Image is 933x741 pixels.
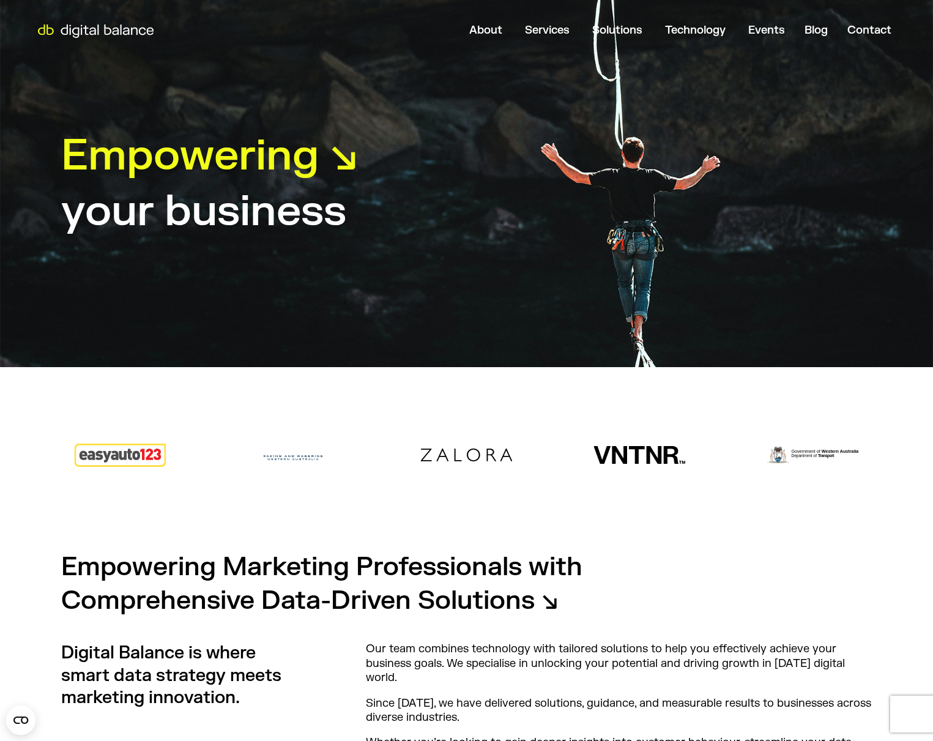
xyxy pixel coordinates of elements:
a: Solutions [592,23,642,37]
p: Since [DATE], we have delivered solutions, guidance, and measurable results to businesses across ... [366,696,872,725]
div: 3 / 83 [49,379,191,538]
h1: your business [61,184,346,239]
div: 6 / 83 [568,379,711,538]
h1: Empowering ↘︎ [61,128,358,184]
h3: Digital Balance is where smart data strategy meets marketing innovation. [61,642,305,709]
div: Menu Toggle [162,18,901,42]
nav: Menu [162,18,901,42]
a: Services [525,23,570,37]
div: 7 / 83 [742,379,884,538]
a: About [469,23,502,37]
p: Our team combines technology with tailored solutions to help you effectively achieve your busines... [366,642,872,685]
button: Open CMP widget [6,706,35,735]
h2: Empowering Marketing Professionals with Comprehensive Data-Driven Solutions ↘︎ [61,551,749,617]
a: Events [748,23,785,37]
a: Blog [805,23,828,37]
a: Technology [665,23,726,37]
div: 4 / 83 [222,379,365,538]
div: 5 / 83 [395,379,538,538]
a: Contact [847,23,891,37]
img: Digital Balance logo [31,24,161,38]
